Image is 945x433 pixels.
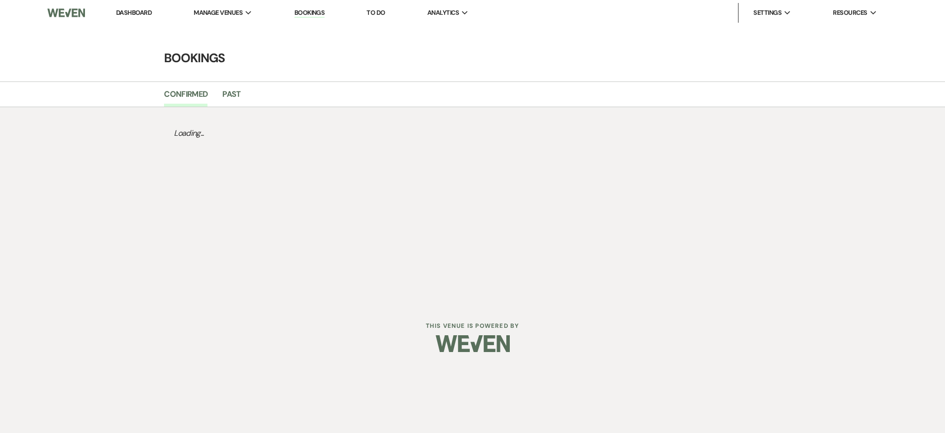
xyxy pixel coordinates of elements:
a: Dashboard [116,8,152,17]
span: Analytics [427,8,459,18]
a: Past [222,88,241,107]
a: Confirmed [164,88,207,107]
span: Resources [833,8,867,18]
span: Manage Venues [194,8,243,18]
img: Weven Logo [47,2,85,23]
a: To Do [367,8,385,17]
p: Loading... [164,117,781,150]
span: Settings [753,8,781,18]
a: Bookings [294,8,325,18]
h4: Bookings [117,49,828,67]
img: Weven Logo [436,326,510,361]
